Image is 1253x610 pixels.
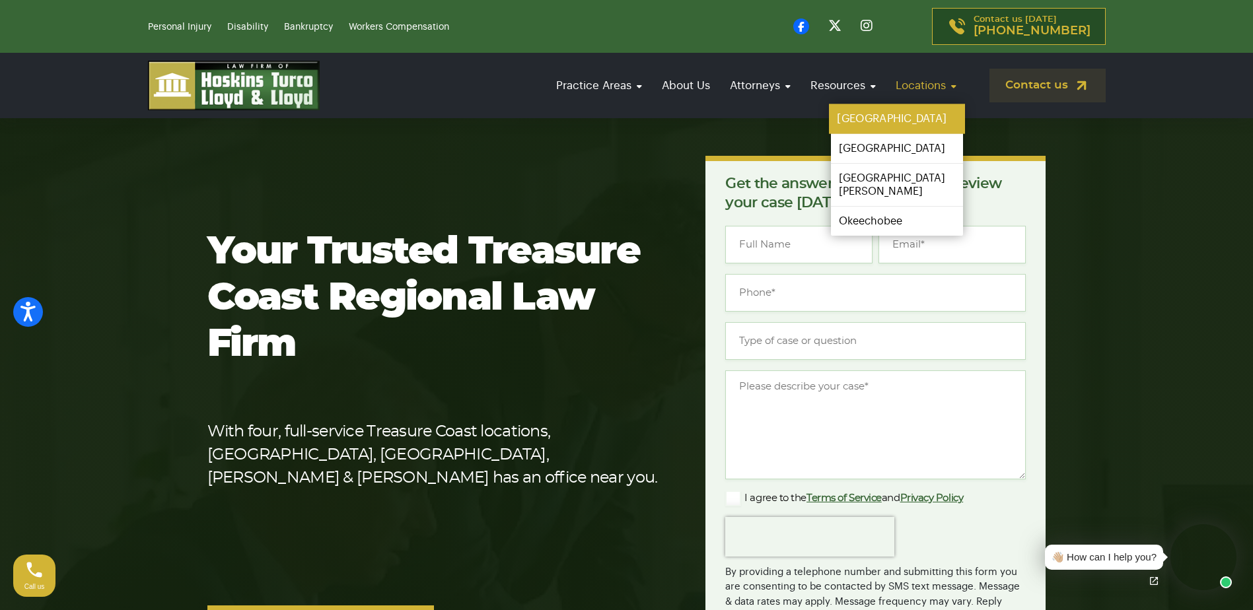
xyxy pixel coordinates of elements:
[831,207,963,236] a: Okeechobee
[550,67,649,104] a: Practice Areas
[349,22,449,32] a: Workers Compensation
[207,229,664,368] h1: Your Trusted Treasure Coast Regional Law Firm
[878,226,1026,263] input: Email*
[829,104,965,134] a: [GEOGRAPHIC_DATA]
[989,69,1106,102] a: Contact us
[725,274,1026,312] input: Phone*
[831,164,963,206] a: [GEOGRAPHIC_DATA][PERSON_NAME]
[1052,550,1157,565] div: 👋🏼 How can I help you?
[932,8,1106,45] a: Contact us [DATE][PHONE_NUMBER]
[725,226,873,263] input: Full Name
[889,67,963,104] a: Locations
[655,67,717,104] a: About Us
[1140,567,1168,595] a: Open chat
[725,322,1026,360] input: Type of case or question
[723,67,797,104] a: Attorneys
[725,174,1026,213] p: Get the answers you need. We’ll review your case [DATE], for free.
[974,15,1091,38] p: Contact us [DATE]
[974,24,1091,38] span: [PHONE_NUMBER]
[900,493,964,503] a: Privacy Policy
[831,134,963,163] a: [GEOGRAPHIC_DATA]
[804,67,882,104] a: Resources
[806,493,882,503] a: Terms of Service
[725,517,894,557] iframe: reCAPTCHA
[24,583,45,590] span: Call us
[227,22,268,32] a: Disability
[148,22,211,32] a: Personal Injury
[148,61,320,110] img: logo
[207,421,664,490] p: With four, full-service Treasure Coast locations, [GEOGRAPHIC_DATA], [GEOGRAPHIC_DATA], [PERSON_N...
[725,491,963,506] label: I agree to the and
[284,22,333,32] a: Bankruptcy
